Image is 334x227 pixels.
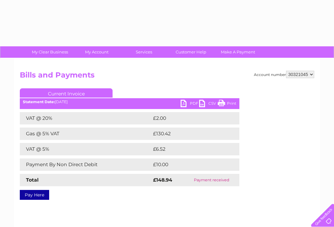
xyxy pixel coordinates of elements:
div: Account number [254,71,314,78]
td: Gas @ 5% VAT [20,128,152,140]
b: Statement Date: [23,99,55,104]
a: Print [218,100,236,109]
strong: Total [26,177,39,183]
td: £10.00 [152,158,227,171]
div: [DATE] [20,100,239,104]
a: Services [118,46,169,58]
a: My Clear Business [24,46,75,58]
td: Payment By Non Direct Debit [20,158,152,171]
td: £130.42 [152,128,228,140]
a: My Account [71,46,122,58]
a: Make A Payment [212,46,263,58]
h2: Bills and Payments [20,71,314,82]
a: CSV [199,100,218,109]
td: £2.00 [152,112,225,124]
strong: £148.94 [153,177,172,183]
td: VAT @ 20% [20,112,152,124]
td: £6.52 [152,143,225,155]
a: PDF [181,100,199,109]
td: Payment received [184,174,239,186]
td: VAT @ 5% [20,143,152,155]
a: Pay Here [20,190,49,200]
a: Current Invoice [20,88,113,98]
a: Customer Help [165,46,216,58]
